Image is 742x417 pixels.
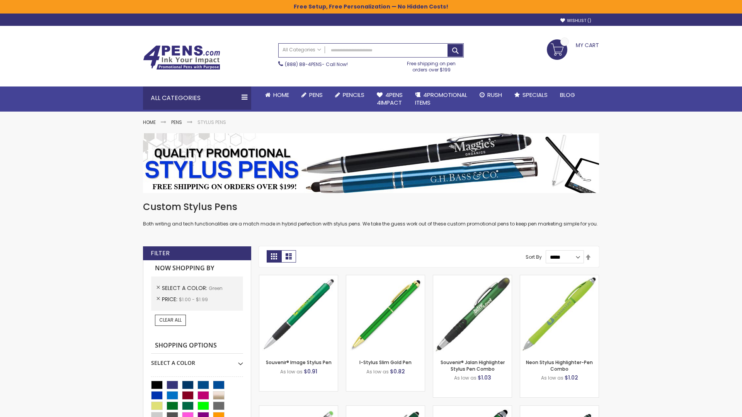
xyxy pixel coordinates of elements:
[399,58,464,73] div: Free shipping on pen orders over $199
[433,405,512,412] a: Kyra Pen with Stylus and Flashlight-Green
[280,368,303,375] span: As low as
[259,86,295,103] a: Home
[454,375,477,381] span: As low as
[143,86,251,110] div: All Categories
[433,275,512,281] a: Souvenir® Jalan Highlighter Stylus Pen Combo-Green
[171,119,182,125] a: Pens
[329,86,371,103] a: Pencils
[197,119,226,125] strong: Stylus Pens
[266,359,332,366] a: Souvenir® Image Stylus Pen
[162,284,209,292] span: Select A Color
[295,86,329,103] a: Pens
[209,285,223,292] span: Green
[554,86,581,103] a: Blog
[415,91,467,107] span: 4PROMOTIONAL ITEMS
[151,249,170,258] strong: Filter
[541,375,563,381] span: As low as
[522,91,548,99] span: Specials
[259,405,338,412] a: Islander Softy Gel with Stylus - ColorJet Imprint-Green
[143,119,156,125] a: Home
[143,201,599,213] h1: Custom Stylus Pens
[366,368,389,375] span: As low as
[441,359,505,372] a: Souvenir® Jalan Highlighter Stylus Pen Combo
[346,275,425,281] a: I-Stylus Slim Gold-Green
[179,296,208,303] span: $1.00 - $1.99
[151,354,243,367] div: Select A Color
[377,91,403,107] span: 4Pens 4impact
[309,91,323,99] span: Pens
[304,368,317,375] span: $0.91
[279,44,325,56] a: All Categories
[520,275,599,354] img: Neon Stylus Highlighter-Pen Combo-Green
[508,86,554,103] a: Specials
[343,91,364,99] span: Pencils
[155,315,186,325] a: Clear All
[143,201,599,227] div: Both writing and tech functionalities are a match made in hybrid perfection with stylus pens. We ...
[560,91,575,99] span: Blog
[273,91,289,99] span: Home
[267,250,281,263] strong: Grid
[259,275,338,281] a: Souvenir® Image Stylus Pen-Green
[143,133,599,193] img: Stylus Pens
[346,405,425,412] a: Custom Soft Touch® Metal Pens with Stylus-Green
[151,337,243,354] strong: Shopping Options
[159,317,182,323] span: Clear All
[371,86,409,112] a: 4Pens4impact
[526,254,542,260] label: Sort By
[283,47,321,53] span: All Categories
[285,61,348,68] span: - Call Now!
[565,374,578,381] span: $1.02
[359,359,412,366] a: I-Stylus Slim Gold Pen
[433,275,512,354] img: Souvenir® Jalan Highlighter Stylus Pen Combo-Green
[487,91,502,99] span: Rush
[151,260,243,276] strong: Now Shopping by
[162,295,179,303] span: Price
[526,359,593,372] a: Neon Stylus Highlighter-Pen Combo
[520,405,599,412] a: Colter Stylus Twist Metal Pen-Green
[478,374,491,381] span: $1.03
[285,61,322,68] a: (888) 88-4PENS
[520,275,599,281] a: Neon Stylus Highlighter-Pen Combo-Green
[259,275,338,354] img: Souvenir® Image Stylus Pen-Green
[560,18,591,24] a: Wishlist
[409,86,473,112] a: 4PROMOTIONALITEMS
[346,275,425,354] img: I-Stylus Slim Gold-Green
[473,86,508,103] a: Rush
[143,45,220,70] img: 4Pens Custom Pens and Promotional Products
[390,368,405,375] span: $0.82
